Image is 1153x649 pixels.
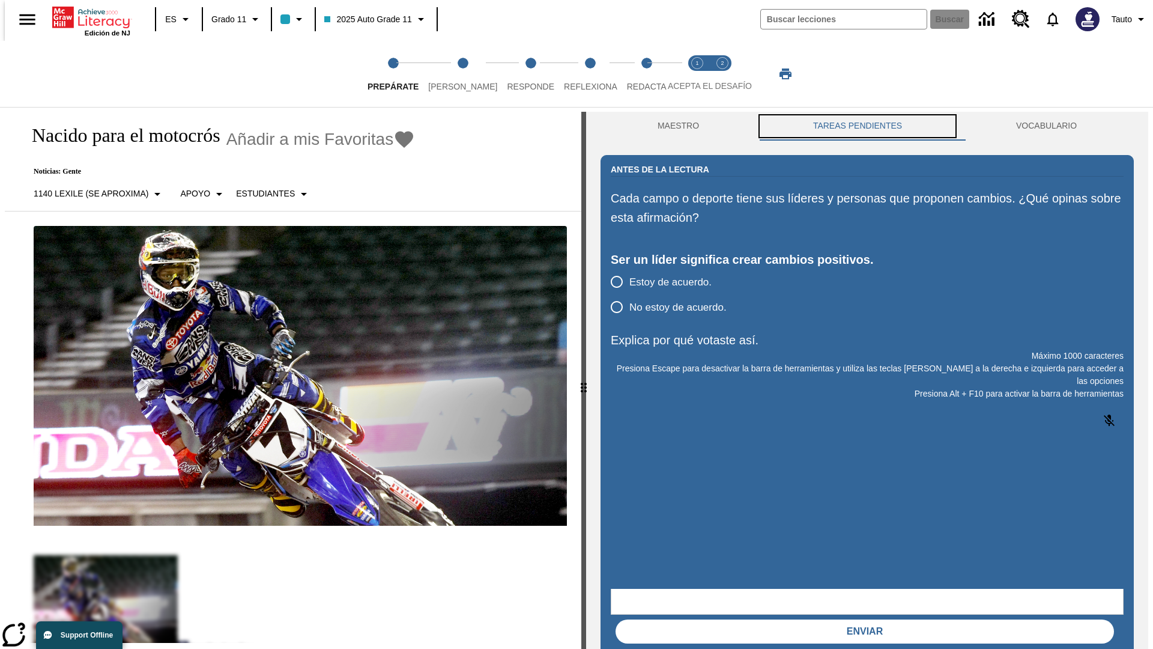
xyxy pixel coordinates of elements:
[29,183,169,205] button: Seleccione Lexile, 1140 Lexile (Se aproxima)
[611,362,1124,388] p: Presiona Escape para desactivar la barra de herramientas y utiliza las teclas [PERSON_NAME] a la ...
[34,187,148,200] p: 1140 Lexile (Se aproxima)
[629,275,712,290] span: Estoy de acuerdo.
[180,187,210,200] p: Apoyo
[611,163,709,176] h2: Antes de la lectura
[721,60,724,66] text: 2
[319,8,432,30] button: Clase: 2025 Auto Grade 11, Selecciona una clase
[972,3,1005,36] a: Centro de información
[611,350,1124,362] p: Máximo 1000 caracteres
[211,13,246,26] span: Grado 11
[617,41,676,107] button: Redacta step 5 of 5
[1076,7,1100,31] img: Avatar
[761,10,927,29] input: Buscar campo
[586,112,1148,649] div: activity
[629,300,727,315] span: No estoy de acuerdo.
[1112,13,1132,26] span: Tauto
[160,8,198,30] button: Lenguaje: ES, Selecciona un idioma
[611,250,1124,269] div: Ser un líder significa crear cambios positivos.
[668,81,752,91] span: ACEPTA EL DESAFÍO
[85,29,130,37] span: Edición de NJ
[695,60,698,66] text: 1
[34,226,567,526] img: El corredor de motocrós James Stewart vuela por los aires en su motocicleta de montaña
[231,183,316,205] button: Seleccionar estudiante
[175,183,231,205] button: Tipo de apoyo, Apoyo
[766,63,805,85] button: Imprimir
[52,4,130,37] div: Portada
[36,621,123,649] button: Support Offline
[226,129,416,150] button: Añadir a mis Favoritas - Nacido para el motocrós
[5,112,581,643] div: reading
[554,41,627,107] button: Reflexiona step 4 of 5
[581,112,586,649] div: Pulsa la tecla de intro o la barra espaciadora y luego presiona las flechas de derecha e izquierd...
[207,8,267,30] button: Grado: Grado 11, Elige un grado
[611,189,1124,227] p: Cada campo o deporte tiene sus líderes y personas que proponen cambios. ¿Qué opinas sobre esta af...
[611,269,736,320] div: poll
[165,13,177,26] span: ES
[497,41,564,107] button: Responde step 3 of 5
[358,41,428,107] button: Prepárate step 1 of 5
[1068,4,1107,35] button: Escoja un nuevo avatar
[680,41,715,107] button: Acepta el desafío lee step 1 of 2
[10,2,45,37] button: Abrir el menú lateral
[601,112,756,141] button: Maestro
[226,130,394,149] span: Añadir a mis Favoritas
[276,8,311,30] button: El color de la clase es azul claro. Cambiar el color de la clase.
[1095,406,1124,435] button: Haga clic para activar la función de reconocimiento de voz
[236,187,295,200] p: Estudiantes
[1107,8,1153,30] button: Perfil/Configuración
[19,167,415,176] p: Noticias: Gente
[627,82,667,91] span: Redacta
[611,388,1124,400] p: Presiona Alt + F10 para activar la barra de herramientas
[959,112,1134,141] button: VOCABULARIO
[611,331,1124,350] p: Explica por qué votaste así.
[19,124,220,147] h1: Nacido para el motocrós
[756,112,959,141] button: TAREAS PENDIENTES
[564,82,617,91] span: Reflexiona
[428,82,497,91] span: [PERSON_NAME]
[5,10,175,20] body: Explica por qué votaste así. Máximo 1000 caracteres Presiona Alt + F10 para activar la barra de h...
[601,112,1134,141] div: Instructional Panel Tabs
[1037,4,1068,35] a: Notificaciones
[616,620,1114,644] button: Enviar
[419,41,507,107] button: Lee step 2 of 5
[1005,3,1037,35] a: Centro de recursos, Se abrirá en una pestaña nueva.
[705,41,740,107] button: Acepta el desafío contesta step 2 of 2
[61,631,113,639] span: Support Offline
[324,13,411,26] span: 2025 Auto Grade 11
[507,82,554,91] span: Responde
[368,82,419,91] span: Prepárate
